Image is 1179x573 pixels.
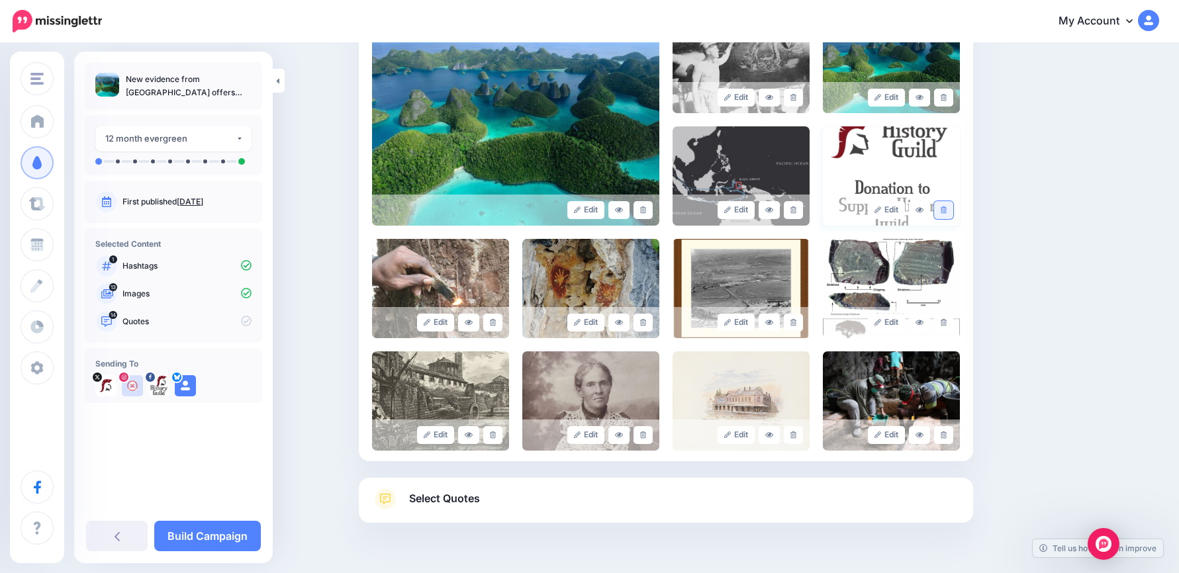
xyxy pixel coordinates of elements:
img: 0ec373af04cba494611780b0088ceeb3_large.jpg [823,351,960,451]
img: 8b05d87f9587f1d331be694c213dd6c9_thumb.jpg [95,73,119,97]
img: 3cdbdb2ac915c14ef0fc0d64b8d44c6f_large.jpg [673,14,810,113]
p: First published [122,196,252,208]
img: 35ab63c31b19525f07d3a97b22dc54dc_large.jpg [372,239,509,338]
span: 1 [109,255,117,263]
a: Edit [718,201,755,219]
img: 87466b84ad3decb89db874b3d81b88f3_large.jpg [673,239,810,338]
img: ac65f1fd9531998b2781b3babb04d83c_large.jpg [673,126,810,226]
img: 8b05d87f9587f1d331be694c213dd6c9_large.jpg [372,14,659,226]
img: Hu3l9d_N-52559.jpg [95,375,117,396]
h4: Sending To [95,359,252,369]
img: Missinglettr [13,10,102,32]
span: Select Quotes [409,490,480,507]
span: 13 [109,283,117,291]
a: Edit [567,201,605,219]
a: Edit [718,314,755,331]
img: 107731654_100216411778643_5832032346804107827_n-bsa91741.jpg [148,375,169,396]
a: Edit [718,89,755,107]
button: 12 month evergreen [95,126,252,152]
p: Images [122,288,252,300]
img: d6dd8119229f833bd23f68923b08a733_large.jpg [522,351,659,451]
a: Tell us how we can improve [1033,539,1163,557]
a: Edit [718,426,755,444]
p: Hashtags [122,260,252,272]
img: menu.png [30,73,44,85]
a: Edit [868,89,906,107]
img: 57b0e836ed9c51b62d9d62086c890020_large.jpg [522,239,659,338]
a: Edit [868,314,906,331]
span: 14 [109,311,118,319]
a: Select Quotes [372,488,960,523]
div: Open Intercom Messenger [1088,528,1119,560]
img: e242f2b7d6c2b3df7ef13fef571ebf31_large.jpg [673,351,810,451]
a: Edit [417,314,455,331]
p: Quotes [122,316,252,328]
div: 12 month evergreen [105,131,236,146]
img: 9a559d1801e1b4accdc8ae4f58bc718b_large.jpg [823,126,960,226]
a: Edit [868,426,906,444]
a: Edit [567,314,605,331]
img: user_default_image.png [175,375,196,396]
img: 6a507d97da19fda3ea0d027142264cd4_large.jpg [823,14,960,113]
img: 06fe13eb10e5ec8eb9d49da0c93e9e98_large.jpg [823,239,960,338]
a: My Account [1045,5,1159,38]
a: Edit [567,426,605,444]
p: New evidence from [GEOGRAPHIC_DATA] offers fresh clues about how and when humans first moved into... [126,73,252,99]
img: user_default_image.png [122,375,143,396]
img: 2d372eff0c871d6671155fdaefcf6801_large.jpg [372,351,509,451]
a: Edit [868,201,906,219]
h4: Selected Content [95,239,252,249]
a: [DATE] [177,197,203,206]
a: Edit [417,426,455,444]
